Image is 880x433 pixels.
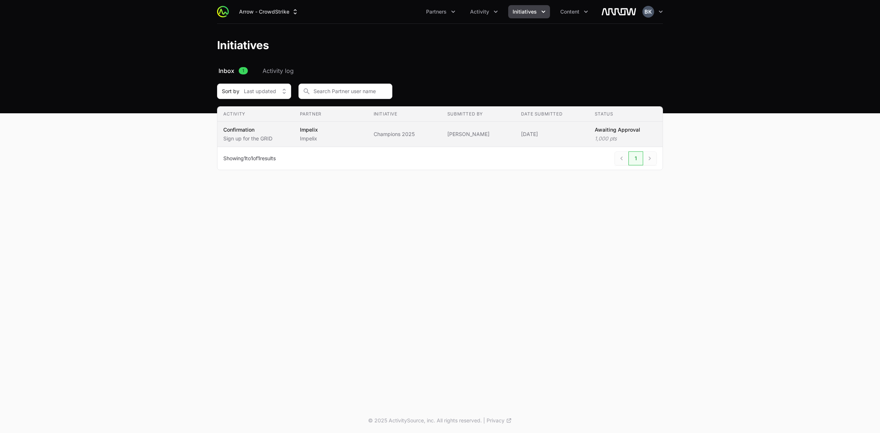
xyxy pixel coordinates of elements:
[217,84,663,170] section: Initiative Approvals Filters
[217,66,249,75] a: Inbox1
[422,5,460,18] div: Partners menu
[513,8,537,15] span: Initiatives
[508,5,550,18] div: Initiatives menu
[515,107,589,122] th: Date submitted
[294,107,368,122] th: Partner
[483,417,485,424] span: |
[223,155,276,162] p: Showing to of results
[466,5,502,18] div: Activity menu
[521,131,583,138] span: [DATE]
[447,131,509,138] span: [PERSON_NAME]
[217,84,291,99] button: Sort byLast updated
[251,155,253,161] span: 1
[368,107,441,122] th: Initiative
[595,126,640,133] p: Awaiting Approval
[487,417,512,424] a: Privacy
[508,5,550,18] button: Initiatives
[374,131,436,138] span: Champions 2025
[300,135,318,142] p: Impelix
[300,126,318,133] p: Impelix
[470,8,489,15] span: Activity
[261,66,295,75] a: Activity log
[441,107,515,122] th: Submitted by
[217,107,294,122] th: Activity
[642,6,654,18] img: Brittany Karno
[229,5,593,18] div: Main navigation
[422,5,460,18] button: Partners
[217,84,291,99] div: Sort by filter
[466,5,502,18] button: Activity
[235,5,303,18] button: Arrow - CrowdStrike
[239,67,248,74] span: 1
[223,135,272,142] p: Sign up for the GRID
[595,135,640,142] p: 1,000 pts
[222,88,239,95] span: Sort by
[258,155,260,161] span: 1
[244,155,246,161] span: 1
[601,4,637,19] img: Arrow
[628,151,643,165] span: 1
[223,126,272,133] p: Confirmation
[263,66,294,75] span: Activity log
[426,8,447,15] span: Partners
[589,107,663,122] th: Status
[556,5,593,18] div: Content menu
[217,6,229,18] img: ActivitySource
[560,8,579,15] span: Content
[235,5,303,18] div: Supplier switch menu
[217,38,269,52] h1: Initiatives
[556,5,593,18] button: Content
[217,66,663,75] nav: Initiatives navigation
[298,84,392,99] input: Search Partner user name
[219,66,234,75] span: Inbox
[368,417,482,424] p: © 2025 ActivitySource, inc. All rights reserved.
[244,88,276,95] span: Last updated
